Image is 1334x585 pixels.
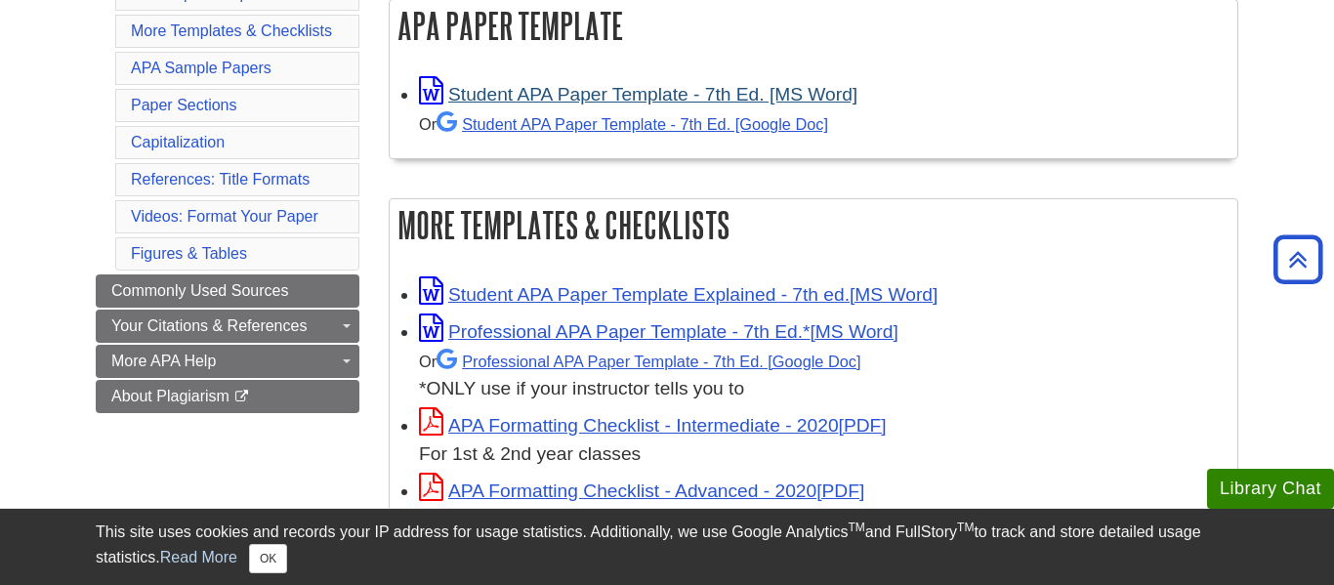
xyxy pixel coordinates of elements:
a: Paper Sections [131,97,237,113]
a: Link opens in new window [419,84,857,104]
a: More APA Help [96,345,359,378]
a: Back to Top [1267,246,1329,272]
a: Link opens in new window [419,415,887,436]
a: APA Sample Papers [131,60,271,76]
div: For 3rd & 4th year classes [419,506,1228,534]
a: Link opens in new window [419,321,898,342]
a: Student APA Paper Template - 7th Ed. [Google Doc] [437,115,828,133]
div: *ONLY use if your instructor tells you to [419,347,1228,404]
a: Commonly Used Sources [96,274,359,308]
i: This link opens in a new window [233,391,250,403]
span: More APA Help [111,353,216,369]
a: Link opens in new window [419,284,938,305]
a: Your Citations & References [96,310,359,343]
a: Professional APA Paper Template - 7th Ed. [437,353,860,370]
h2: More Templates & Checklists [390,199,1237,251]
span: Your Citations & References [111,317,307,334]
a: About Plagiarism [96,380,359,413]
div: For 1st & 2nd year classes [419,440,1228,469]
span: About Plagiarism [111,388,229,404]
a: More Templates & Checklists [131,22,332,39]
span: Commonly Used Sources [111,282,288,299]
a: Capitalization [131,134,225,150]
button: Library Chat [1207,469,1334,509]
small: Or [419,115,828,133]
button: Close [249,544,287,573]
small: Or [419,353,860,370]
sup: TM [848,521,864,534]
a: References: Title Formats [131,171,310,188]
a: Read More [160,549,237,565]
a: Link opens in new window [419,481,864,501]
sup: TM [957,521,974,534]
a: Videos: Format Your Paper [131,208,318,225]
div: This site uses cookies and records your IP address for usage statistics. Additionally, we use Goo... [96,521,1238,573]
a: Figures & Tables [131,245,247,262]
